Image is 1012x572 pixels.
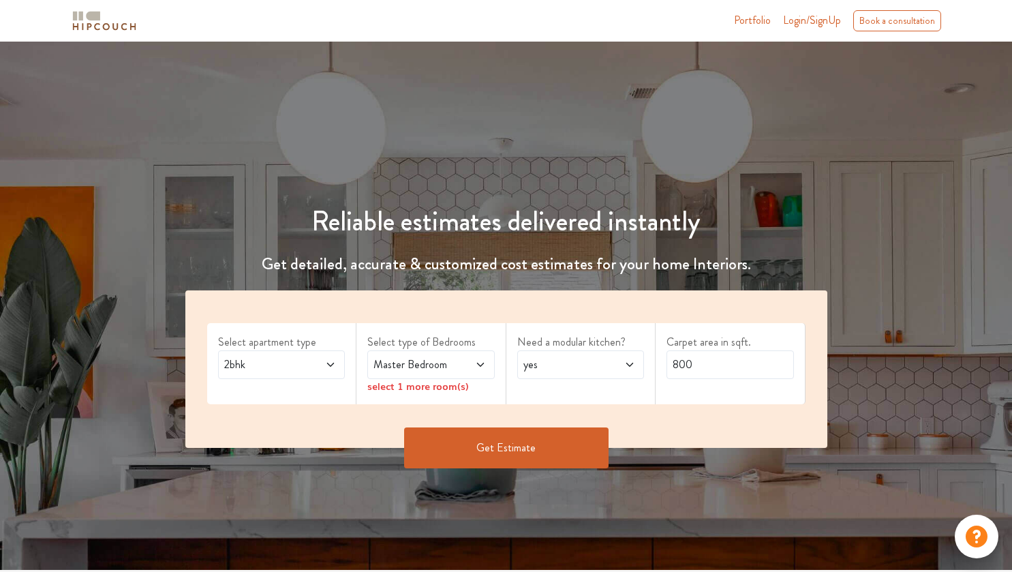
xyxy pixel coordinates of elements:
span: 2bhk [221,357,307,373]
button: Get Estimate [404,427,609,468]
span: yes [521,357,607,373]
div: Book a consultation [853,10,941,31]
h4: Get detailed, accurate & customized cost estimates for your home Interiors. [177,254,835,274]
span: Login/SignUp [783,12,841,28]
span: logo-horizontal.svg [70,5,138,36]
label: Need a modular kitchen? [517,334,645,350]
img: logo-horizontal.svg [70,9,138,33]
label: Select type of Bedrooms [367,334,495,350]
a: Portfolio [734,12,771,29]
label: Carpet area in sqft. [666,334,794,350]
div: select 1 more room(s) [367,379,495,393]
input: Enter area sqft [666,350,794,379]
span: Master Bedroom [371,357,457,373]
label: Select apartment type [218,334,346,350]
h1: Reliable estimates delivered instantly [177,205,835,238]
